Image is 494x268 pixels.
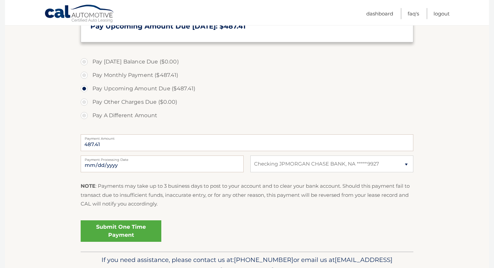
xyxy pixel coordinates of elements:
[434,8,450,19] a: Logout
[234,256,293,264] span: [PHONE_NUMBER]
[81,220,161,242] a: Submit One Time Payment
[81,82,413,95] label: Pay Upcoming Amount Due ($487.41)
[81,155,244,161] label: Payment Processing Date
[81,134,413,140] label: Payment Amount
[81,182,413,208] p: : Payments may take up to 3 business days to post to your account and to clear your bank account....
[81,155,244,172] input: Payment Date
[81,69,413,82] label: Pay Monthly Payment ($487.41)
[81,183,95,189] strong: NOTE
[81,55,413,69] label: Pay [DATE] Balance Due ($0.00)
[81,95,413,109] label: Pay Other Charges Due ($0.00)
[408,8,419,19] a: FAQ's
[44,4,115,24] a: Cal Automotive
[81,134,413,151] input: Payment Amount
[81,109,413,122] label: Pay A Different Amount
[366,8,393,19] a: Dashboard
[90,22,404,31] h3: Pay Upcoming Amount Due [DATE]: $487.41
